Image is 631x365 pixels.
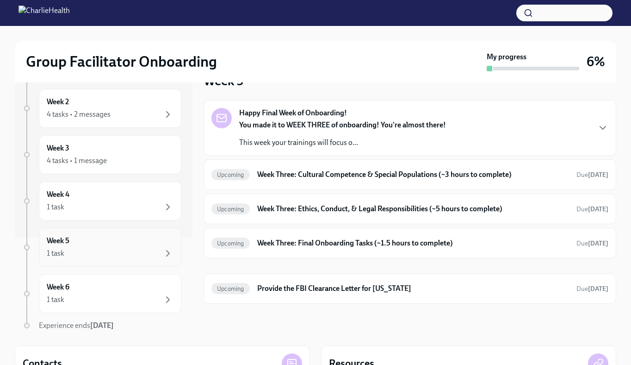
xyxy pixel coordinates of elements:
[47,236,69,246] h6: Week 5
[211,167,608,182] a: UpcomingWeek Three: Cultural Competence & Special Populations (~3 hours to complete)Due[DATE]
[26,52,217,71] h2: Group Facilitator Onboarding
[211,171,250,178] span: Upcoming
[587,53,605,70] h3: 6%
[47,282,69,292] h6: Week 6
[19,6,70,20] img: CharlieHealth
[576,284,608,293] span: November 11th, 2025 09:00
[22,274,181,313] a: Week 61 task
[47,156,107,166] div: 4 tasks • 1 message
[588,171,608,179] strong: [DATE]
[576,205,608,213] span: Due
[22,89,181,128] a: Week 24 tasks • 2 messages
[211,201,608,216] a: UpcomingWeek Three: Ethics, Conduct, & Legal Responsibilities (~5 hours to complete)Due[DATE]
[588,205,608,213] strong: [DATE]
[22,228,181,267] a: Week 51 task
[239,120,446,129] strong: You made it to WEEK THREE of onboarding! You're almost there!
[576,285,608,293] span: Due
[257,283,569,294] h6: Provide the FBI Clearance Letter for [US_STATE]
[22,182,181,220] a: Week 41 task
[487,52,526,62] strong: My progress
[576,171,608,179] span: Due
[47,97,69,107] h6: Week 2
[47,189,69,200] h6: Week 4
[47,109,111,120] div: 4 tasks • 2 messages
[576,205,608,214] span: October 27th, 2025 10:00
[576,239,608,248] span: October 25th, 2025 10:00
[211,281,608,296] a: UpcomingProvide the FBI Clearance Letter for [US_STATE]Due[DATE]
[239,108,347,118] strong: Happy Final Week of Onboarding!
[257,238,569,248] h6: Week Three: Final Onboarding Tasks (~1.5 hours to complete)
[211,240,250,247] span: Upcoming
[576,239,608,247] span: Due
[90,321,114,330] strong: [DATE]
[22,135,181,174] a: Week 34 tasks • 1 message
[257,170,569,180] h6: Week Three: Cultural Competence & Special Populations (~3 hours to complete)
[47,143,69,153] h6: Week 3
[257,204,569,214] h6: Week Three: Ethics, Conduct, & Legal Responsibilities (~5 hours to complete)
[211,236,608,251] a: UpcomingWeek Three: Final Onboarding Tasks (~1.5 hours to complete)Due[DATE]
[588,239,608,247] strong: [DATE]
[576,170,608,179] span: October 27th, 2025 10:00
[39,321,114,330] span: Experience ends
[47,248,64,258] div: 1 task
[239,138,446,148] p: This week your trainings will focus o...
[47,295,64,305] div: 1 task
[588,285,608,293] strong: [DATE]
[211,206,250,213] span: Upcoming
[47,202,64,212] div: 1 task
[211,285,250,292] span: Upcoming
